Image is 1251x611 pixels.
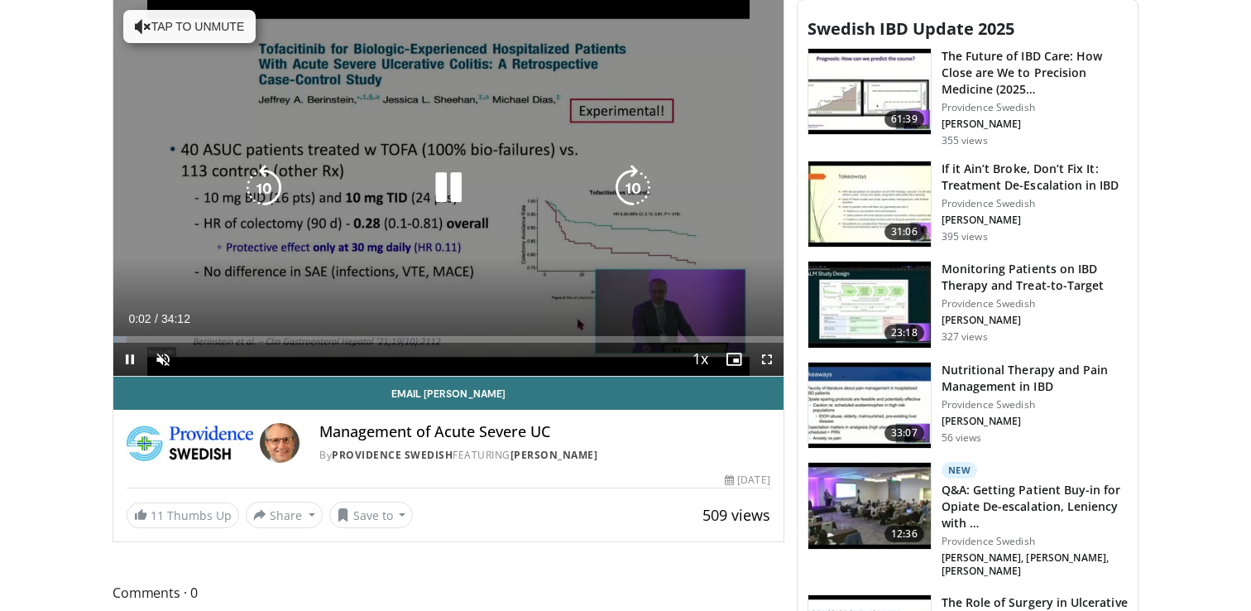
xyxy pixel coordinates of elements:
[808,262,931,348] img: b0236796-85a3-415b-9b07-9fcd59f7ac7c.150x105_q85_crop-smart_upscale.jpg
[942,415,1128,428] p: [PERSON_NAME]
[942,314,1128,327] p: [PERSON_NAME]
[942,431,982,445] p: 56 views
[127,423,253,463] img: Providence Swedish
[942,362,1128,395] h3: Nutritional Therapy and Pain Management in IBD
[329,502,414,528] button: Save to
[942,118,1128,131] p: [PERSON_NAME]
[942,197,1128,210] p: Providence Swedish
[808,49,931,135] img: 5488d4f2-3f7c-4edc-8763-0e7e024c2115.150x105_q85_crop-smart_upscale.jpg
[942,551,1128,578] p: [PERSON_NAME], [PERSON_NAME], [PERSON_NAME]
[151,508,164,523] span: 11
[113,343,146,376] button: Pause
[942,261,1128,294] h3: Monitoring Patients on IBD Therapy and Treat-to-Target
[808,17,1014,40] span: Swedish IBD Update 2025
[942,535,1128,548] p: Providence Swedish
[808,362,1128,450] a: 33:07 Nutritional Therapy and Pain Management in IBD Providence Swedish [PERSON_NAME] 56 views
[319,423,769,441] h4: Management of Acute Severe UC
[113,582,784,604] span: Comments 0
[884,325,924,341] span: 23:18
[155,312,158,325] span: /
[884,526,924,542] span: 12:36
[510,448,598,462] a: [PERSON_NAME]
[808,261,1128,349] a: 23:18 Monitoring Patients on IBD Therapy and Treat-to-Target Providence Swedish [PERSON_NAME] 327...
[319,448,769,463] div: By FEATURING
[942,48,1128,98] h3: The Future of IBD Care: How Close are We to Precision Medicine (2025…
[808,161,931,248] img: 01fbfe08-88b7-4655-8821-9079fbd1bbd5.150x105_q85_crop-smart_upscale.jpg
[808,48,1128,147] a: 61:39 The Future of IBD Care: How Close are We to Precision Medicine (2025… Providence Swedish [P...
[808,463,931,549] img: 78bc4563-fd69-40eb-a566-6b2d0dd2fa34.150x105_q85_crop-smart_upscale.jpg
[113,377,784,410] a: Email [PERSON_NAME]
[942,230,988,243] p: 395 views
[884,425,924,441] span: 33:07
[808,462,1128,581] a: 12:36 New Q&A: Getting Patient Buy-in for Opiate De-escalation, Leniency with … Providence Swedis...
[332,448,453,462] a: Providence Swedish
[942,297,1128,310] p: Providence Swedish
[942,330,988,344] p: 327 views
[942,134,988,147] p: 355 views
[750,343,784,376] button: Fullscreen
[942,161,1128,194] h3: If it Ain’t Broke, Don’t Fix It: Treatment De-Escalation in IBD
[942,214,1128,227] p: [PERSON_NAME]
[717,343,750,376] button: Enable picture-in-picture mode
[127,503,239,528] a: 11 Thumbs Up
[725,473,769,488] div: [DATE]
[702,505,770,525] span: 509 views
[684,343,717,376] button: Playback Rate
[808,363,931,449] img: 9b0ba86a-fe6f-4a49-a869-d59ebac5efef.150x105_q85_crop-smart_upscale.jpg
[146,343,180,376] button: Unmute
[884,111,924,127] span: 61:39
[246,502,323,528] button: Share
[123,10,256,43] button: Tap to unmute
[161,312,190,325] span: 34:12
[128,312,151,325] span: 0:02
[942,398,1128,411] p: Providence Swedish
[260,423,300,463] img: Avatar
[942,462,978,479] p: New
[113,336,784,343] div: Progress Bar
[808,161,1128,248] a: 31:06 If it Ain’t Broke, Don’t Fix It: Treatment De-Escalation in IBD Providence Swedish [PERSON_...
[884,224,924,240] span: 31:06
[942,482,1128,532] h3: Q&A: Getting Patient Buy-in for Opiate De-escalation, Leniency with …
[942,101,1128,114] p: Providence Swedish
